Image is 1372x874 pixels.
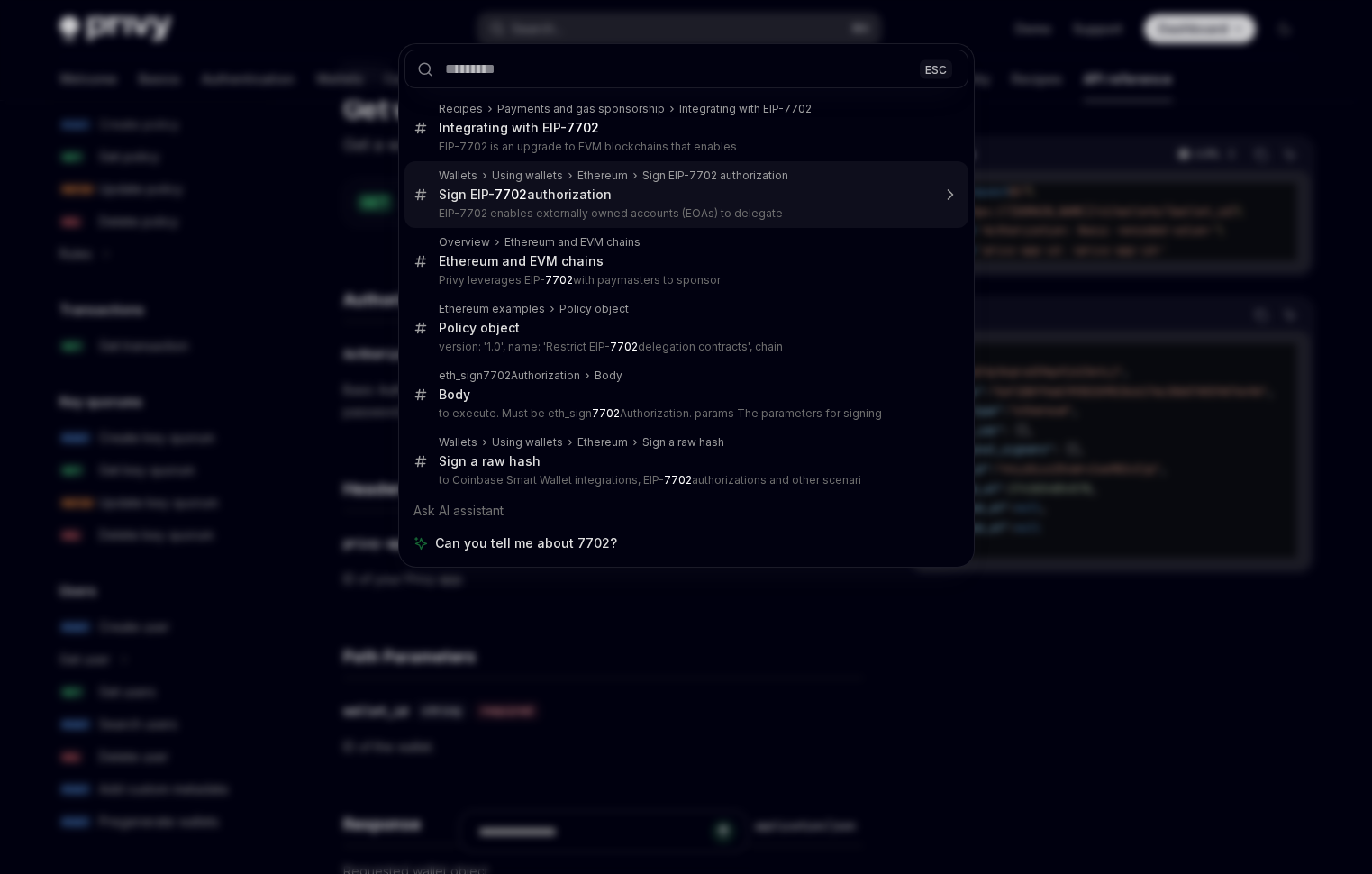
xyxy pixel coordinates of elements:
[920,59,952,78] div: ESC
[439,168,477,183] div: Wallets
[545,273,573,287] b: 7702
[642,435,724,450] div: Sign a raw hash
[577,168,628,183] div: Ethereum
[559,302,629,316] div: Policy object
[439,340,931,354] p: version: '1.0', name: 'Restrict EIP- delegation contracts', chain
[592,406,620,420] b: 7702
[439,235,490,250] div: Overview
[404,495,968,527] div: Ask AI assistant
[679,102,812,116] div: Integrating with EIP-7702
[567,120,599,135] b: 7702
[439,140,931,154] p: EIP-7702 is an upgrade to EVM blockchains that enables
[439,320,520,336] div: Policy object
[439,387,470,403] div: Body
[439,120,599,136] div: Integrating with EIP-
[642,168,788,183] div: Sign EIP-7702 authorization
[439,302,545,316] div: Ethereum examples
[610,340,638,353] b: 7702
[439,273,931,287] p: Privy leverages EIP- with paymasters to sponsor
[664,473,692,487] b: 7702
[439,369,580,383] div: eth_sign7702Authorization
[435,534,617,552] span: Can you tell me about 7702?
[439,453,541,469] div: Sign a raw hash
[577,435,628,450] div: Ethereum
[439,102,483,116] div: Recipes
[495,187,527,202] b: 7702
[439,473,931,487] p: to Coinbase Smart Wallet integrations, EIP- authorizations and other scenari
[595,369,622,383] div: Body
[439,435,477,450] div: Wallets
[439,406,931,421] p: to execute. Must be eth_sign Authorization. params The parameters for signing
[439,253,604,269] div: Ethereum and EVM chains
[497,102,665,116] div: Payments and gas sponsorship
[504,235,641,250] div: Ethereum and EVM chains
[439,187,612,203] div: Sign EIP- authorization
[439,206,931,221] p: EIP-7702 enables externally owned accounts (EOAs) to delegate
[492,435,563,450] div: Using wallets
[492,168,563,183] div: Using wallets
